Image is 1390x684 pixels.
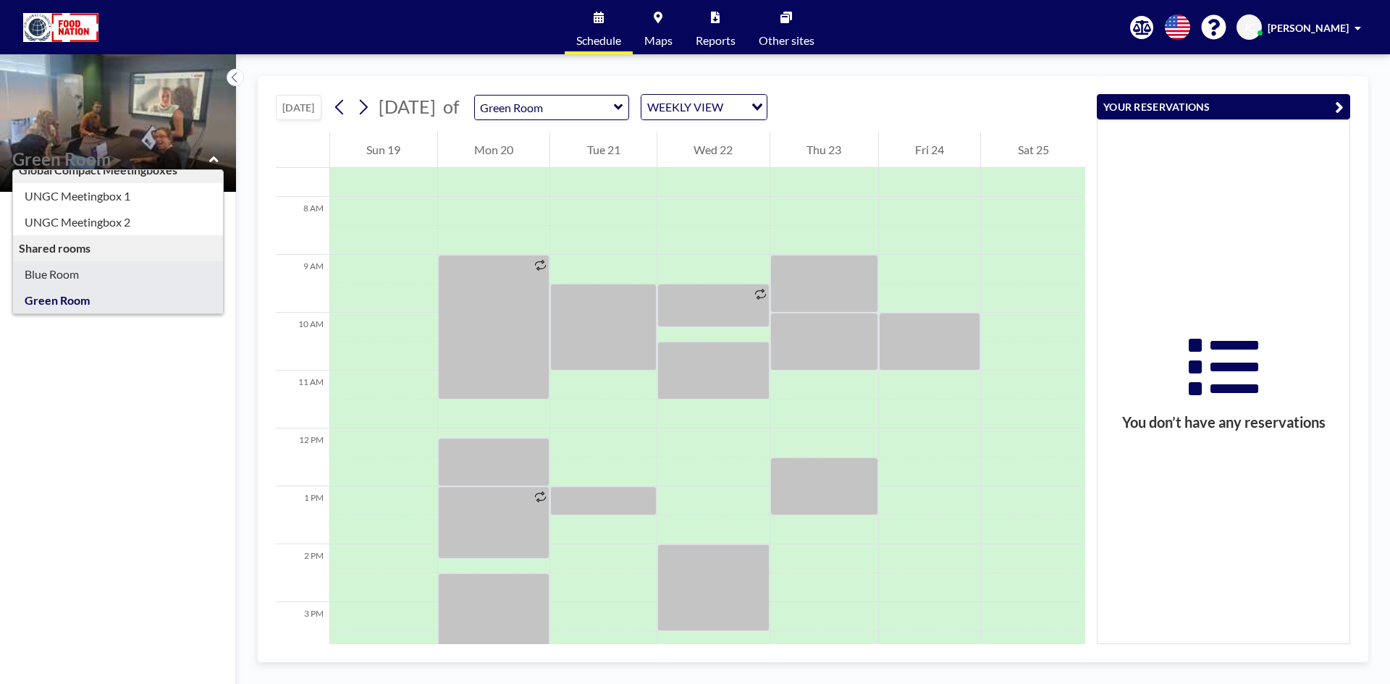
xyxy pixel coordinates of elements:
[13,235,223,261] div: Shared rooms
[1244,21,1255,34] span: JC
[696,35,736,46] span: Reports
[657,132,770,168] div: Wed 22
[330,132,437,168] div: Sun 19
[276,255,329,313] div: 9 AM
[13,287,223,313] div: Green Room
[276,371,329,428] div: 11 AM
[379,96,436,117] span: [DATE]
[728,98,743,117] input: Search for option
[641,95,767,119] div: Search for option
[13,261,223,287] div: Blue Room
[276,486,329,544] div: 1 PM
[12,170,48,185] span: Floor: -
[276,544,329,602] div: 2 PM
[276,428,329,486] div: 12 PM
[276,95,321,120] button: [DATE]
[13,209,223,235] div: UNGC Meetingbox 2
[276,139,329,197] div: 7 AM
[1098,413,1349,431] h3: You don’t have any reservations
[13,183,223,209] div: UNGC Meetingbox 1
[879,132,981,168] div: Fri 24
[438,132,550,168] div: Mon 20
[443,96,459,118] span: of
[644,98,726,117] span: WEEKLY VIEW
[23,13,98,42] img: organization-logo
[770,132,878,168] div: Thu 23
[759,35,814,46] span: Other sites
[276,313,329,371] div: 10 AM
[276,602,329,660] div: 3 PM
[550,132,657,168] div: Tue 21
[576,35,621,46] span: Schedule
[13,157,223,183] div: Global Compact Meetingboxes
[12,148,209,169] input: Green Room
[644,35,673,46] span: Maps
[1268,22,1349,34] span: [PERSON_NAME]
[1097,94,1350,119] button: YOUR RESERVATIONS
[475,96,614,119] input: Green Room
[981,132,1085,168] div: Sat 25
[276,197,329,255] div: 8 AM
